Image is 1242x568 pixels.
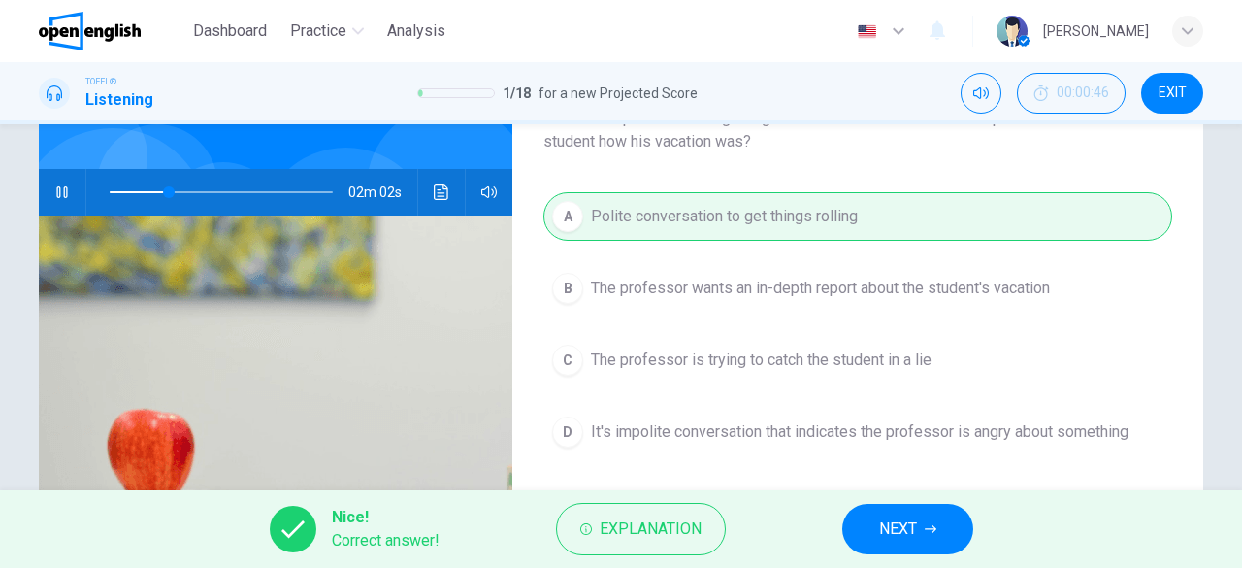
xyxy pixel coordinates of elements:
span: Explanation [600,516,702,543]
span: EXIT [1159,85,1187,101]
img: OpenEnglish logo [39,12,141,50]
button: 00:00:46 [1017,73,1126,114]
button: Analysis [379,14,453,49]
img: en [855,24,879,39]
span: for a new Projected Score [539,82,698,105]
span: Analysis [387,19,445,43]
button: EXIT [1141,73,1203,114]
div: Hide [1017,73,1126,114]
img: Profile picture [997,16,1028,47]
a: OpenEnglish logo [39,12,185,50]
span: TOEFL® [85,75,116,88]
div: Mute [961,73,1001,114]
span: Correct answer! [332,529,440,552]
span: 00:00:46 [1057,85,1109,101]
h1: Listening [85,88,153,112]
button: NEXT [842,504,973,554]
span: What is the point of the beginning of the conversation in which the professor asks the student ho... [543,107,1172,153]
button: Click to see the audio transcription [426,169,457,216]
span: Nice! [332,506,440,529]
span: 02m 02s [348,169,417,216]
span: NEXT [879,516,917,543]
button: Practice [282,14,372,49]
span: Practice [290,19,346,43]
button: Dashboard [185,14,275,49]
button: Explanation [556,503,726,555]
span: 1 / 18 [503,82,531,105]
span: Dashboard [193,19,267,43]
div: [PERSON_NAME] [1043,19,1149,43]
